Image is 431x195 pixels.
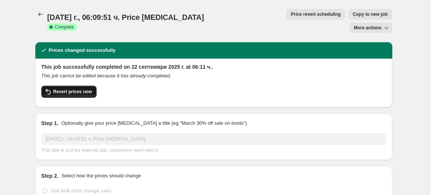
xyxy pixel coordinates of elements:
[35,9,46,20] button: Price change jobs
[41,119,59,127] h2: Step 1.
[353,11,388,17] span: Copy to new job
[41,73,171,79] i: This job cannot be edited because it has already completed.
[61,172,141,180] p: Select how the prices should change
[41,147,158,153] span: This title is just for internal use, customers won't see it
[291,11,341,17] span: Price revert scheduling
[41,63,386,71] h2: This job successfully completed on 22 септември 2025 г. at 06:11 ч..
[49,47,116,54] h2: Prices changed successfully
[55,24,74,30] span: Complete
[348,9,392,20] button: Copy to new job
[51,188,111,193] span: Use bulk price change rules
[53,89,92,95] span: Revert prices now
[354,25,381,31] span: More actions
[47,13,204,21] span: [DATE] г., 06:09:51 ч. Price [MEDICAL_DATA]
[349,23,392,33] button: More actions
[41,172,59,180] h2: Step 2.
[286,9,345,20] button: Price revert scheduling
[41,133,386,145] input: 30% off holiday sale
[61,119,247,127] p: Optionally give your price [MEDICAL_DATA] a title (eg "March 30% off sale on boots")
[41,86,97,98] button: Revert prices now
